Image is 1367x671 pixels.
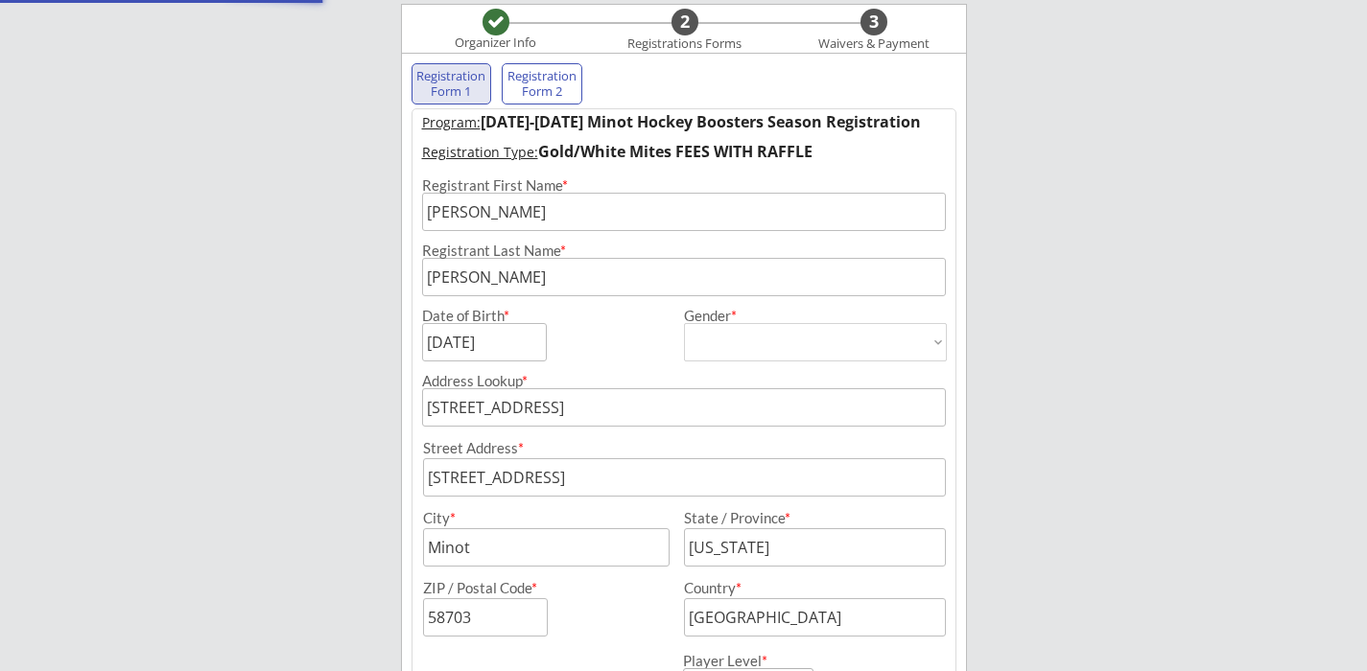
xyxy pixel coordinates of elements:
[422,374,946,388] div: Address Lookup
[443,35,549,51] div: Organizer Info
[423,581,667,595] div: ZIP / Postal Code
[422,243,946,258] div: Registrant Last Name
[684,581,923,595] div: Country
[507,69,577,99] div: Registration Form 2
[422,309,521,323] div: Date of Birth
[538,141,813,162] strong: Gold/White Mites FEES WITH RAFFLE
[422,113,481,131] u: Program:
[619,36,751,52] div: Registrations Forms
[481,111,921,132] strong: [DATE]-[DATE] Minot Hockey Boosters Season Registration
[416,69,487,99] div: Registration Form 1
[860,12,887,33] div: 3
[684,511,923,525] div: State / Province
[684,309,947,323] div: Gender
[808,36,940,52] div: Waivers & Payment
[422,178,946,193] div: Registrant First Name
[683,654,813,668] div: Player Level
[422,388,946,427] input: Street, City, Province/State
[423,511,667,525] div: City
[423,441,946,455] div: Street Address
[672,12,698,33] div: 2
[422,143,538,161] u: Registration Type:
